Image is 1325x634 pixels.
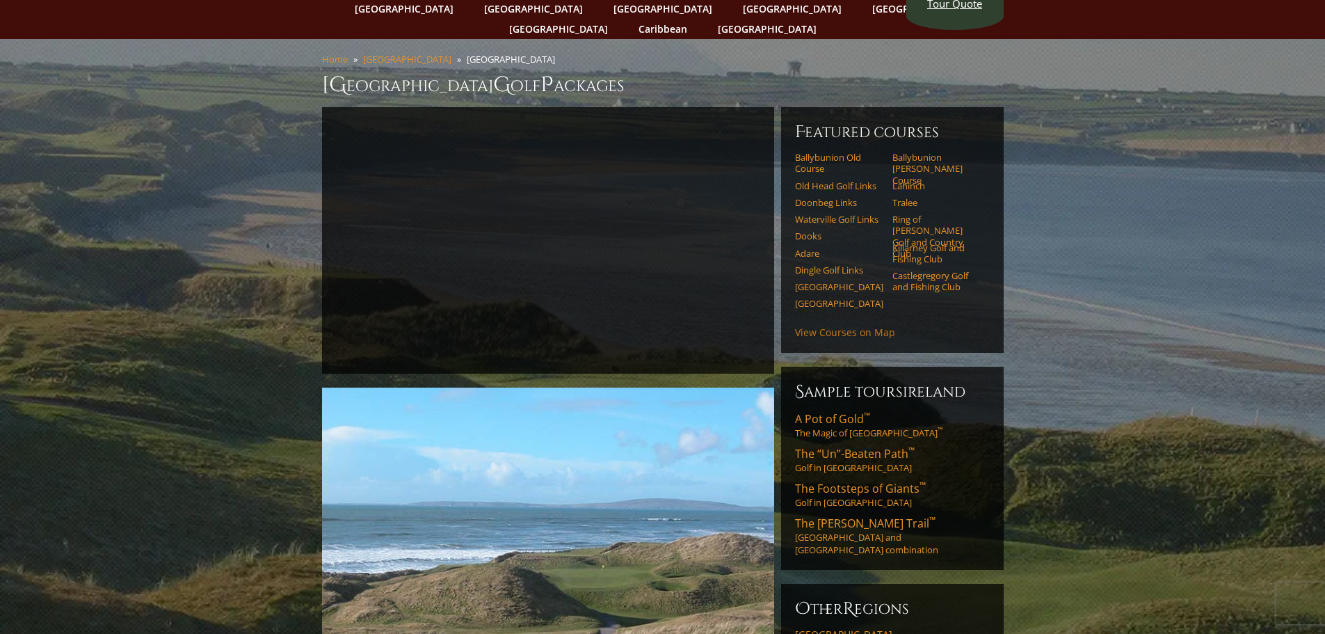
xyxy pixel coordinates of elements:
[795,411,990,439] a: A Pot of Gold™The Magic of [GEOGRAPHIC_DATA]™
[864,410,870,422] sup: ™
[336,121,760,360] iframe: Sir-Nick-on-Southwest-Ireland
[795,446,915,461] span: The “Un”-Beaten Path
[795,411,870,427] span: A Pot of Gold
[892,270,981,293] a: Castlegregory Golf and Fishing Club
[493,71,511,99] span: G
[632,19,694,39] a: Caribbean
[843,598,854,620] span: R
[322,53,348,65] a: Home
[540,71,554,99] span: P
[795,298,883,309] a: [GEOGRAPHIC_DATA]
[892,152,981,186] a: Ballybunion [PERSON_NAME] Course
[795,281,883,292] a: [GEOGRAPHIC_DATA]
[795,197,883,208] a: Doonbeg Links
[795,381,990,403] h6: Sample ToursIreland
[795,481,990,509] a: The Footsteps of Giants™Golf in [GEOGRAPHIC_DATA]
[795,230,883,241] a: Dooks
[363,53,451,65] a: [GEOGRAPHIC_DATA]
[795,598,990,620] h6: ther egions
[467,53,561,65] li: [GEOGRAPHIC_DATA]
[795,481,926,496] span: The Footsteps of Giants
[322,71,1004,99] h1: [GEOGRAPHIC_DATA] olf ackages
[795,214,883,225] a: Waterville Golf Links
[795,152,883,175] a: Ballybunion Old Course
[892,180,981,191] a: Lahinch
[502,19,615,39] a: [GEOGRAPHIC_DATA]
[795,516,935,531] span: The [PERSON_NAME] Trail
[795,121,990,143] h6: Featured Courses
[892,197,981,208] a: Tralee
[795,248,883,259] a: Adare
[795,264,883,276] a: Dingle Golf Links
[929,514,935,526] sup: ™
[920,480,926,491] sup: ™
[711,19,824,39] a: [GEOGRAPHIC_DATA]
[795,446,990,474] a: The “Un”-Beaten Path™Golf in [GEOGRAPHIC_DATA]
[892,242,981,265] a: Killarney Golf and Fishing Club
[892,214,981,259] a: Ring of [PERSON_NAME] Golf and Country Club
[795,180,883,191] a: Old Head Golf Links
[938,426,942,435] sup: ™
[795,326,895,339] a: View Courses on Map
[795,516,990,556] a: The [PERSON_NAME] Trail™[GEOGRAPHIC_DATA] and [GEOGRAPHIC_DATA] combination
[795,598,810,620] span: O
[908,445,915,457] sup: ™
